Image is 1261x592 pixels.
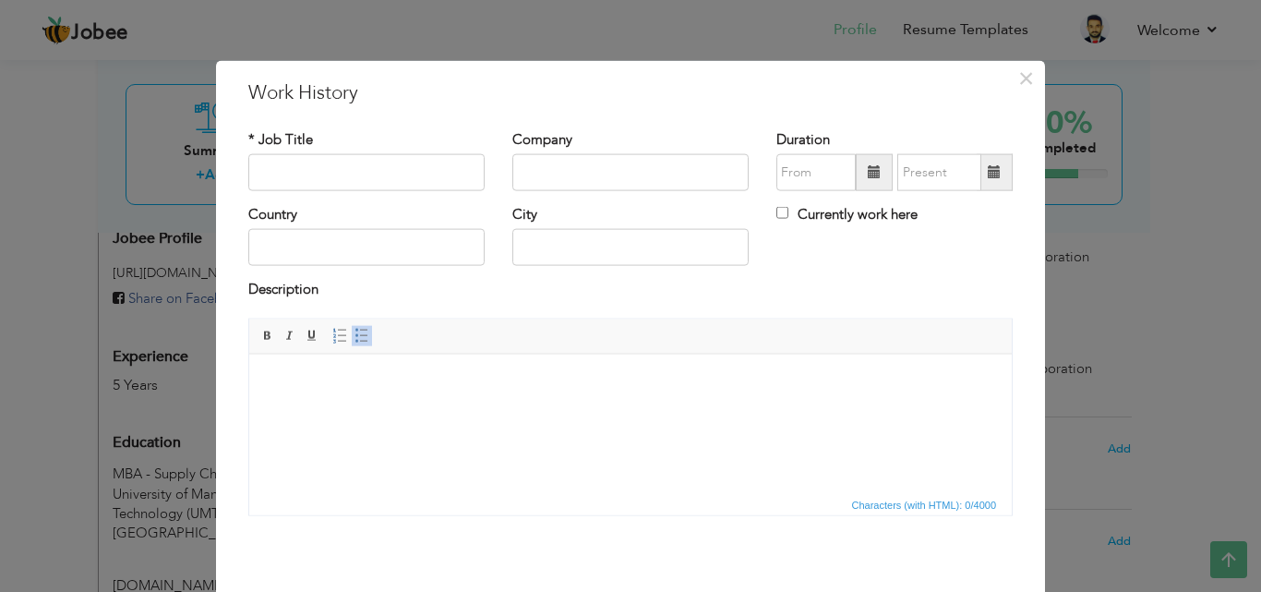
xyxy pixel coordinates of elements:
label: Description [248,280,318,299]
div: Statistics [848,496,1003,513]
label: City [512,205,537,224]
iframe: Rich Text Editor, workEditor [249,354,1012,492]
a: Italic [280,325,300,345]
input: Currently work here [776,207,788,219]
a: Insert/Remove Bulleted List [352,325,372,345]
button: Close [1011,63,1040,92]
label: * Job Title [248,129,313,149]
label: Duration [776,129,830,149]
input: From [776,154,856,191]
a: Underline [302,325,322,345]
label: Company [512,129,572,149]
a: Bold [258,325,278,345]
a: Insert/Remove Numbered List [330,325,350,345]
input: Present [897,154,981,191]
span: Characters (with HTML): 0/4000 [848,496,1001,513]
span: × [1018,61,1034,94]
h3: Work History [248,79,1013,106]
label: Currently work here [776,205,918,224]
label: Country [248,205,297,224]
